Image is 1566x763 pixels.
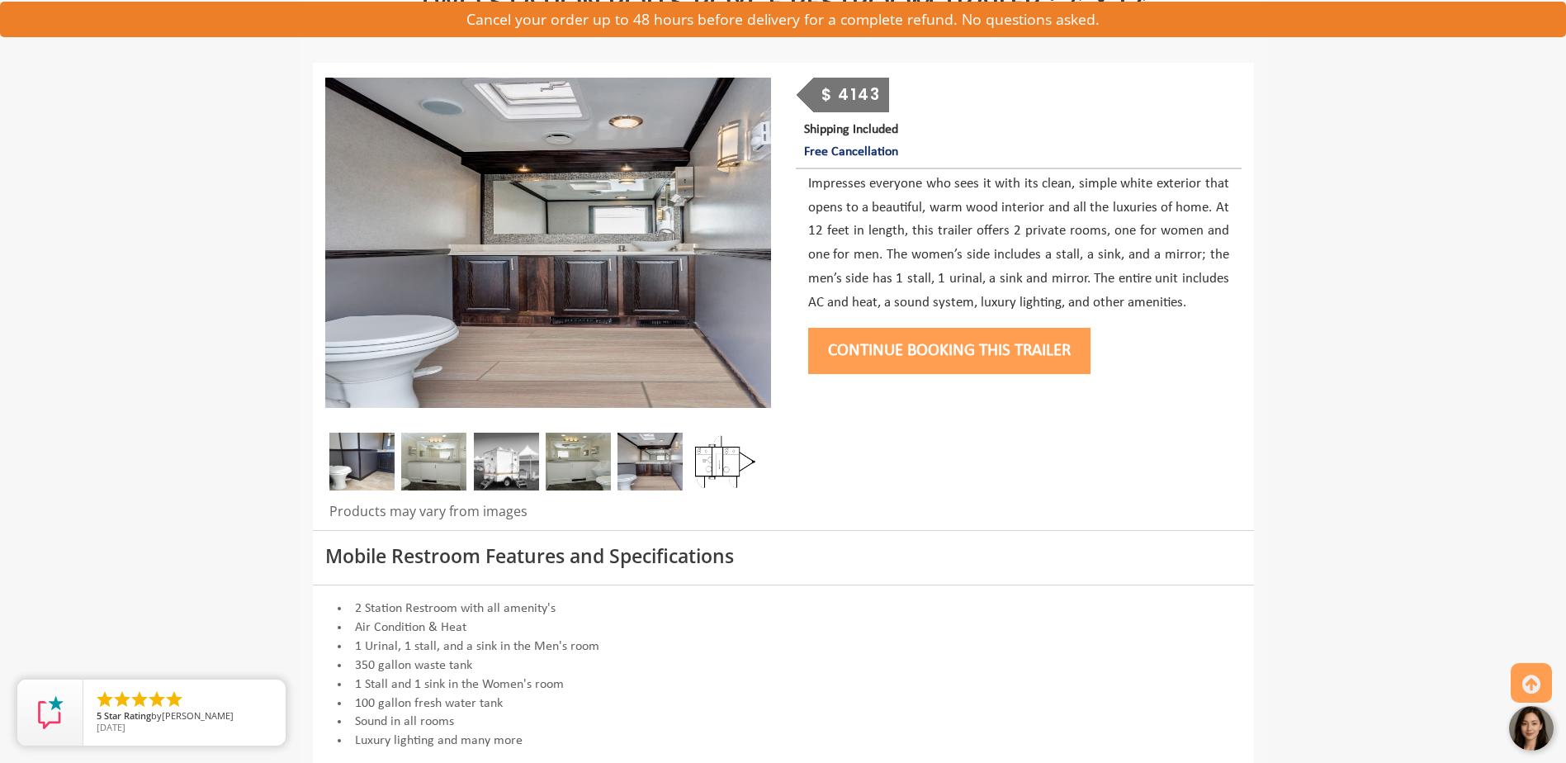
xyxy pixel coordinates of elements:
[325,732,1242,751] li: Luxury lighting and many more
[808,173,1229,315] p: Impresses everyone who sees it with its clean, simple white exterior that opens to a beautiful, w...
[325,78,771,408] img: Side view of two station restroom trailer with separate doors for males and females
[97,721,125,733] span: [DATE]
[690,433,755,490] img: Floor Plan of 2 station restroom with sink and toilet
[401,433,466,490] img: Gel 2 station 02
[474,433,539,490] img: A mini restroom trailer with two separate stations and separate doors for males and females
[329,433,395,490] img: A close view of inside of a station with a stall, mirror and cabinets
[95,690,115,709] li: 
[325,694,1242,713] li: 100 gallon fresh water tank
[325,502,771,530] div: Products may vary from images
[164,690,184,709] li: 
[804,145,898,159] span: Free Cancellation
[813,78,889,112] div: $ 4143
[1318,694,1566,763] iframe: Live Chat Button
[325,675,1242,694] li: 1 Stall and 1 sink in the Women's room
[804,119,1241,163] p: Shipping Included
[34,696,67,729] img: Review Rating
[546,433,611,490] img: Gel 2 station 03
[97,709,102,722] span: 5
[325,637,1242,656] li: 1 Urinal, 1 stall, and a sink in the Men's room
[97,711,272,723] span: by
[325,599,1242,618] li: 2 Station Restroom with all amenity's
[104,709,151,722] span: Star Rating
[808,342,1091,359] a: Continue Booking this trailer
[147,690,167,709] li: 
[808,328,1091,374] button: Continue Booking this trailer
[325,618,1242,637] li: Air Condition & Heat
[112,690,132,709] li: 
[325,713,1242,732] li: Sound in all rooms
[325,546,1242,566] h3: Mobile Restroom Features and Specifications
[162,709,234,722] span: [PERSON_NAME]
[130,690,149,709] li: 
[325,656,1242,675] li: 350 gallon waste tank
[617,433,683,490] img: A close view of inside of a station with a stall, mirror and cabinets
